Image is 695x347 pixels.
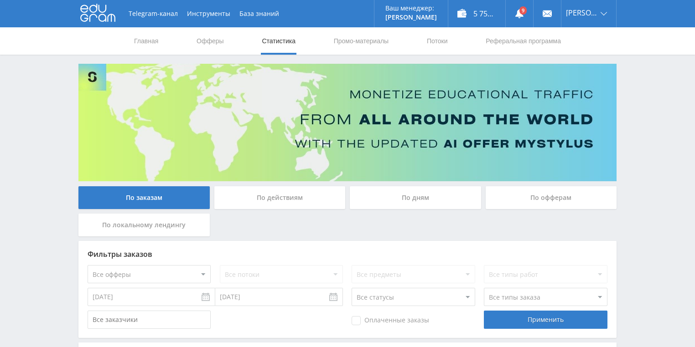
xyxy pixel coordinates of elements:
[88,311,211,329] input: Все заказчики
[484,311,607,329] div: Применить
[350,186,481,209] div: По дням
[133,27,159,55] a: Главная
[214,186,346,209] div: По действиям
[78,186,210,209] div: По заказам
[486,186,617,209] div: По офферам
[426,27,449,55] a: Потоки
[78,64,617,181] img: Banner
[352,316,429,325] span: Оплаченные заказы
[78,214,210,236] div: По локальному лендингу
[566,9,598,16] span: [PERSON_NAME]
[88,250,607,258] div: Фильтры заказов
[196,27,225,55] a: Офферы
[385,14,437,21] p: [PERSON_NAME]
[333,27,389,55] a: Промо-материалы
[485,27,562,55] a: Реферальная программа
[385,5,437,12] p: Ваш менеджер:
[261,27,296,55] a: Статистика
